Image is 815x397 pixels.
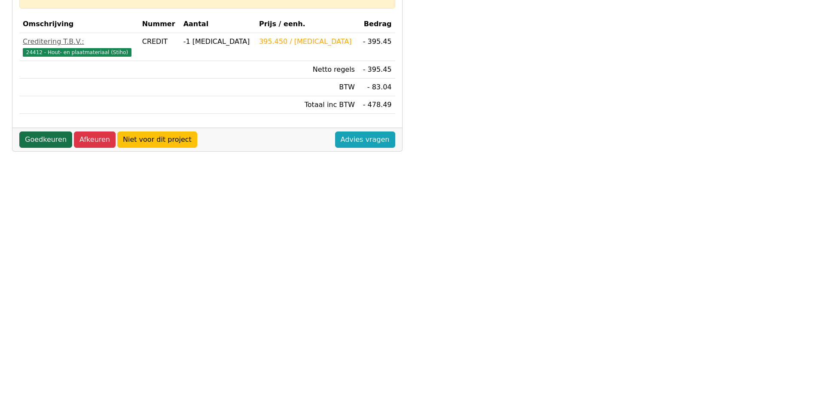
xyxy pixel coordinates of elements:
th: Aantal [180,15,256,33]
a: Goedkeuren [19,131,72,148]
td: - 478.49 [358,96,395,114]
th: Omschrijving [19,15,139,33]
th: Prijs / eenh. [256,15,358,33]
td: Netto regels [256,61,358,79]
a: Afkeuren [74,131,116,148]
div: Creditering T.B.V.: [23,37,135,47]
div: 395.450 / [MEDICAL_DATA] [259,37,355,47]
td: Totaal inc BTW [256,96,358,114]
td: BTW [256,79,358,96]
th: Nummer [139,15,180,33]
a: Advies vragen [335,131,395,148]
td: CREDIT [139,33,180,61]
a: Niet voor dit project [117,131,197,148]
td: - 83.04 [358,79,395,96]
a: Creditering T.B.V.:24412 - Hout- en plaatmateriaal (Stiho) [23,37,135,57]
td: - 395.45 [358,33,395,61]
td: - 395.45 [358,61,395,79]
span: 24412 - Hout- en plaatmateriaal (Stiho) [23,48,131,57]
div: -1 [MEDICAL_DATA] [183,37,252,47]
th: Bedrag [358,15,395,33]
